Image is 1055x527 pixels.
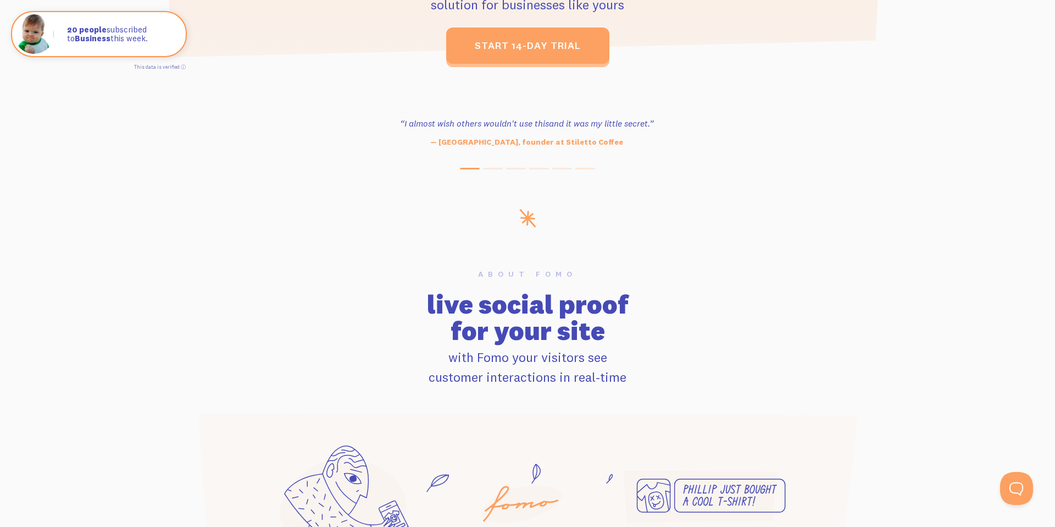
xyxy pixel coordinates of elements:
strong: Business [75,33,110,43]
p: — [GEOGRAPHIC_DATA], founder at Stiletto Coffee [377,136,677,148]
p: subscribed to this week. [67,25,175,43]
h2: live social proof for your site [182,291,873,344]
a: start 14-day trial [446,28,609,64]
p: with Fomo your visitors see customer interactions in real-time [182,347,873,387]
iframe: Help Scout Beacon - Open [1000,472,1033,505]
strong: 20 people [67,24,107,35]
h3: “I almost wish others wouldn't use this and it was my little secret.” [377,117,677,130]
h6: About Fomo [182,270,873,278]
a: This data is verified ⓘ [134,64,186,70]
img: Fomo [14,14,54,54]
